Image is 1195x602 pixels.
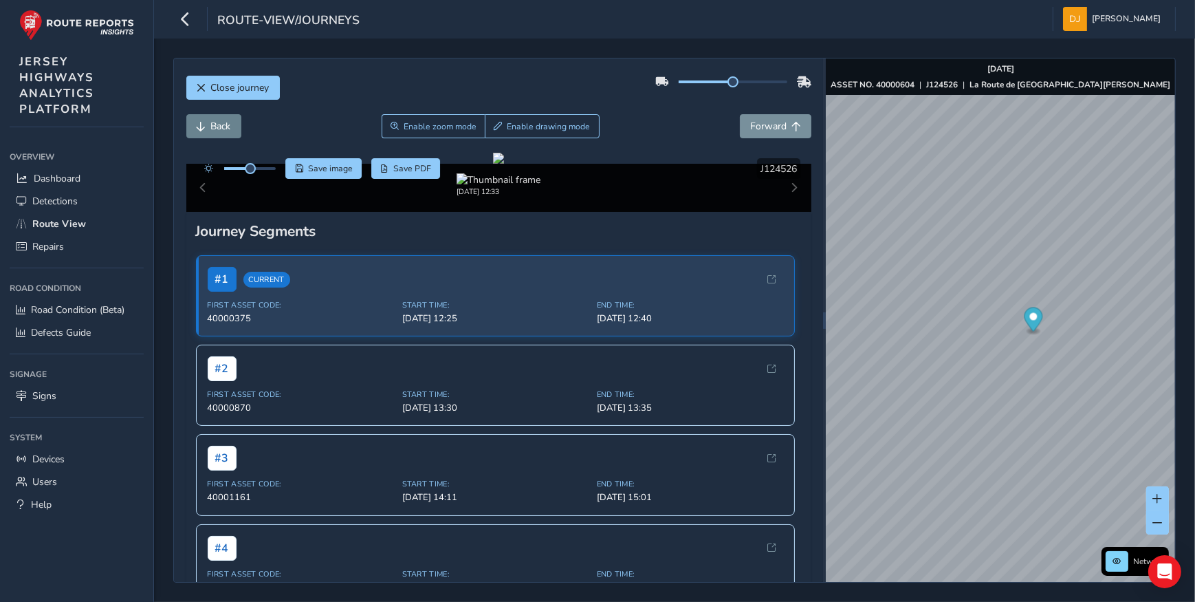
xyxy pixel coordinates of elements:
[208,402,394,414] span: 40000870
[208,581,394,594] span: N/A
[597,479,783,489] span: End Time:
[402,300,589,310] span: Start Time:
[987,63,1014,74] strong: [DATE]
[208,300,394,310] span: First Asset Code:
[1133,556,1165,567] span: Network
[19,54,94,117] span: JERSEY HIGHWAYS ANALYTICS PLATFORM
[382,114,485,138] button: Zoom
[10,213,144,235] a: Route View
[402,479,589,489] span: Start Time:
[393,163,431,174] span: Save PDF
[402,402,589,414] span: [DATE] 13:30
[208,491,394,504] span: 40001161
[10,364,144,385] div: Signage
[485,114,600,138] button: Draw
[32,453,65,466] span: Devices
[32,389,56,402] span: Signs
[1063,7,1165,31] button: [PERSON_NAME]
[10,427,144,448] div: System
[10,299,144,321] a: Road Condition (Beta)
[597,402,783,414] span: [DATE] 13:35
[371,158,441,179] button: PDF
[285,158,362,179] button: Save
[10,448,144,471] a: Devices
[208,479,394,489] span: First Asset Code:
[10,278,144,299] div: Road Condition
[208,312,394,325] span: 40000375
[308,163,353,174] span: Save image
[32,195,78,208] span: Detections
[10,190,144,213] a: Detections
[10,147,144,167] div: Overview
[208,356,237,381] span: # 2
[831,79,1170,90] div: | |
[507,121,590,132] span: Enable drawing mode
[831,79,914,90] strong: ASSET NO. 40000604
[10,493,144,516] a: Help
[1148,555,1181,588] div: Open Intercom Messenger
[32,217,86,230] span: Route View
[402,569,589,579] span: Start Time:
[597,581,783,594] span: [DATE] 15:03
[740,114,811,138] button: Forward
[750,120,787,133] span: Forward
[186,114,241,138] button: Back
[208,389,394,400] span: First Asset Code:
[760,162,797,175] span: J124526
[597,491,783,504] span: [DATE] 15:01
[196,222,802,241] div: Journey Segments
[19,10,134,41] img: rr logo
[1024,308,1043,336] div: Map marker
[597,300,783,310] span: End Time:
[1063,7,1087,31] img: diamond-layout
[402,389,589,400] span: Start Time:
[211,120,231,133] span: Back
[457,173,540,186] img: Thumbnail frame
[597,389,783,400] span: End Time:
[217,12,360,31] span: route-view/journeys
[457,186,540,197] div: [DATE] 12:33
[402,581,589,594] span: [DATE] 15:03
[10,167,144,190] a: Dashboard
[208,267,237,292] span: # 1
[10,235,144,258] a: Repairs
[10,471,144,493] a: Users
[211,81,270,94] span: Close journey
[208,536,237,561] span: # 4
[10,321,144,344] a: Defects Guide
[32,475,57,488] span: Users
[1092,7,1161,31] span: [PERSON_NAME]
[31,326,91,339] span: Defects Guide
[402,312,589,325] span: [DATE] 12:25
[208,446,237,471] span: # 3
[186,76,280,100] button: Close journey
[404,121,476,132] span: Enable zoom mode
[32,240,64,253] span: Repairs
[402,491,589,504] span: [DATE] 14:11
[597,312,783,325] span: [DATE] 12:40
[969,79,1170,90] strong: La Route de [GEOGRAPHIC_DATA][PERSON_NAME]
[208,569,394,579] span: First Asset Code:
[34,172,80,185] span: Dashboard
[31,303,124,316] span: Road Condition (Beta)
[926,79,958,90] strong: J124526
[31,498,52,511] span: Help
[597,569,783,579] span: End Time:
[10,385,144,407] a: Signs
[243,272,290,288] span: Current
